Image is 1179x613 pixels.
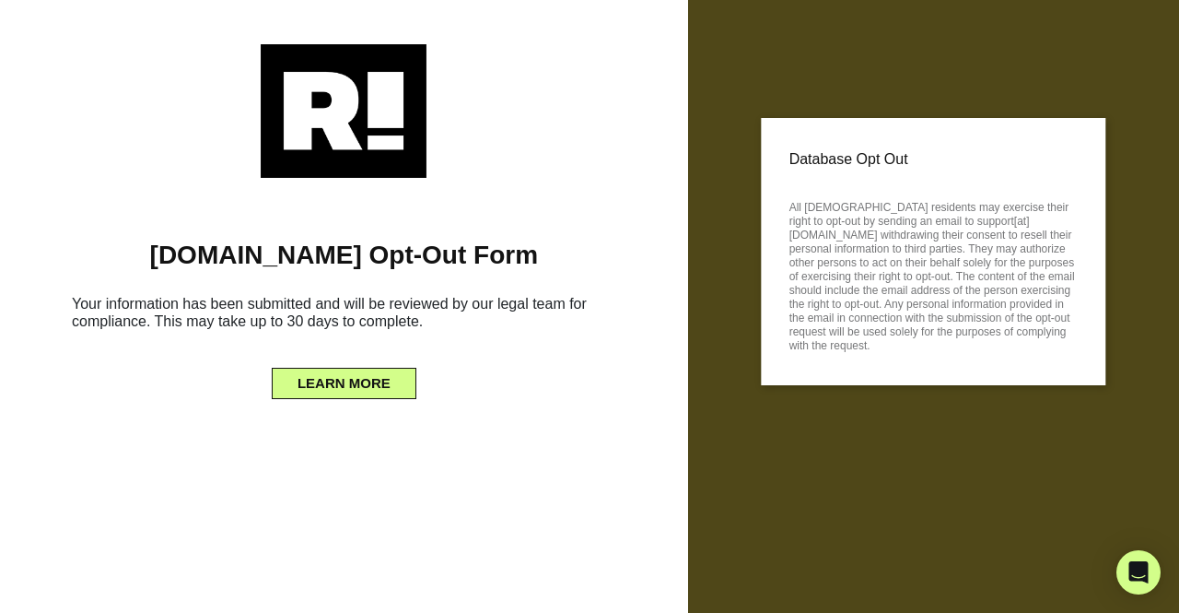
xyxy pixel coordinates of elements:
[272,368,416,399] button: LEARN MORE
[28,240,660,271] h1: [DOMAIN_NAME] Opt-Out Form
[272,371,416,385] a: LEARN MORE
[789,195,1078,353] p: All [DEMOGRAPHIC_DATA] residents may exercise their right to opt-out by sending an email to suppo...
[28,288,660,345] h6: Your information has been submitted and will be reviewed by our legal team for compliance. This m...
[261,44,426,178] img: Retention.com
[1116,550,1161,595] div: Open Intercom Messenger
[789,146,1078,173] p: Database Opt Out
